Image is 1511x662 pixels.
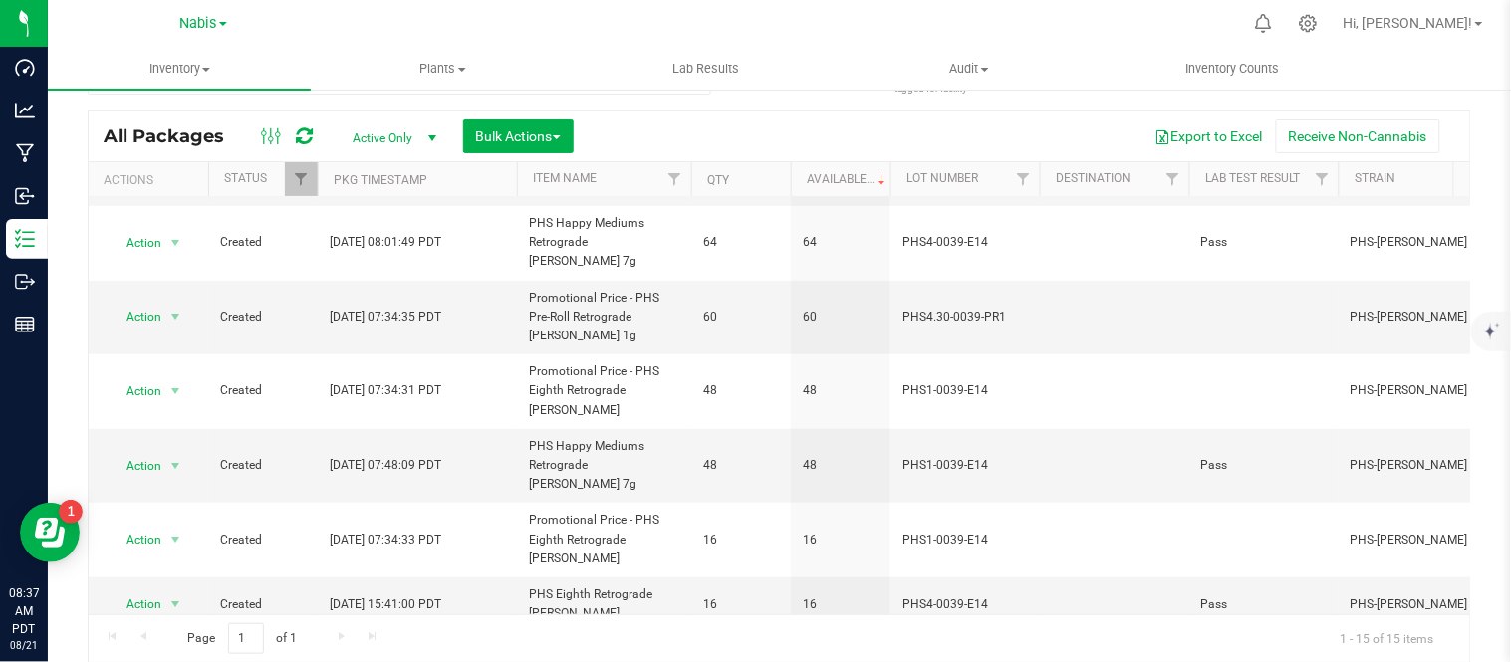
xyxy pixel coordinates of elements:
[334,173,427,187] a: Pkg Timestamp
[170,623,314,654] span: Page of 1
[285,162,318,196] a: Filter
[15,101,35,120] inline-svg: Analytics
[529,511,679,568] span: Promotional Price - PHS Eighth Retrograde [PERSON_NAME]
[9,584,39,638] p: 08:37 AM PDT
[703,308,779,327] span: 60
[312,60,573,78] span: Plants
[1142,119,1276,153] button: Export to Excel
[1102,48,1365,90] a: Inventory Counts
[220,595,306,614] span: Created
[224,171,267,185] a: Status
[1159,60,1307,78] span: Inventory Counts
[109,452,162,480] span: Action
[15,58,35,78] inline-svg: Dashboard
[529,289,679,346] span: Promotional Price - PHS Pre-Roll Retrograde [PERSON_NAME] 1g
[163,229,188,257] span: select
[1201,233,1327,252] span: Pass
[1351,381,1501,400] span: PHS-[PERSON_NAME]
[1276,119,1440,153] button: Receive Non-Cannabis
[48,60,311,78] span: Inventory
[1201,595,1327,614] span: Pass
[529,214,679,272] span: PHS Happy Mediums Retrograde [PERSON_NAME] 7g
[15,143,35,163] inline-svg: Manufacturing
[703,381,779,400] span: 48
[1306,162,1339,196] a: Filter
[15,272,35,292] inline-svg: Outbound
[803,595,879,614] span: 16
[1351,595,1501,614] span: PHS-[PERSON_NAME]
[803,531,879,550] span: 16
[803,308,879,327] span: 60
[330,595,441,614] span: [DATE] 15:41:00 PDT
[163,526,188,553] span: select
[803,456,879,475] span: 48
[902,595,1028,614] span: PHS4-0039-E14
[330,308,441,327] span: [DATE] 07:34:35 PDT
[658,162,691,196] a: Filter
[15,229,35,249] inline-svg: Inventory
[838,48,1101,90] a: Audit
[15,186,35,206] inline-svg: Inbound
[1351,531,1501,550] span: PHS-[PERSON_NAME]
[220,233,306,252] span: Created
[1351,233,1501,252] span: PHS-[PERSON_NAME]
[902,456,1028,475] span: PHS1-0039-E14
[220,308,306,327] span: Created
[529,437,679,495] span: PHS Happy Mediums Retrograde [PERSON_NAME] 7g
[220,456,306,475] span: Created
[228,623,264,654] input: 1
[703,531,779,550] span: 16
[1355,171,1395,185] a: Strain
[104,125,244,147] span: All Packages
[109,303,162,331] span: Action
[109,526,162,553] span: Action
[1344,15,1473,31] span: Hi, [PERSON_NAME]!
[1205,171,1300,185] a: Lab Test Result
[902,531,1028,550] span: PHS1-0039-E14
[476,128,561,144] span: Bulk Actions
[109,377,162,405] span: Action
[163,377,188,405] span: select
[646,60,767,78] span: Lab Results
[220,531,306,550] span: Created
[1351,456,1501,475] span: PHS-[PERSON_NAME]
[20,503,80,562] iframe: Resource center
[48,48,311,90] a: Inventory
[1296,14,1321,33] div: Manage settings
[163,303,188,331] span: select
[311,48,574,90] a: Plants
[104,173,200,187] div: Actions
[529,585,679,623] span: PHS Eighth Retrograde [PERSON_NAME]
[109,229,162,257] span: Action
[1056,171,1131,185] a: Destination
[109,590,162,618] span: Action
[15,315,35,334] inline-svg: Reports
[703,595,779,614] span: 16
[220,381,306,400] span: Created
[330,381,441,400] span: [DATE] 07:34:31 PDT
[1351,308,1501,327] span: PHS-[PERSON_NAME]
[529,362,679,420] span: Promotional Price - PHS Eighth Retrograde [PERSON_NAME]
[180,15,217,32] span: Nabis
[1007,162,1040,196] a: Filter
[1325,623,1450,653] span: 1 - 15 of 15 items
[59,500,83,524] iframe: Resource center unread badge
[330,233,441,252] span: [DATE] 08:01:49 PDT
[463,119,574,153] button: Bulk Actions
[330,456,441,475] span: [DATE] 07:48:09 PDT
[575,48,838,90] a: Lab Results
[330,531,441,550] span: [DATE] 07:34:33 PDT
[163,452,188,480] span: select
[839,60,1100,78] span: Audit
[902,308,1028,327] span: PHS4.30-0039-PR1
[902,233,1028,252] span: PHS4-0039-E14
[163,590,188,618] span: select
[803,381,879,400] span: 48
[703,233,779,252] span: 64
[807,172,889,186] a: Available
[902,381,1028,400] span: PHS1-0039-E14
[533,171,597,185] a: Item Name
[803,233,879,252] span: 64
[703,456,779,475] span: 48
